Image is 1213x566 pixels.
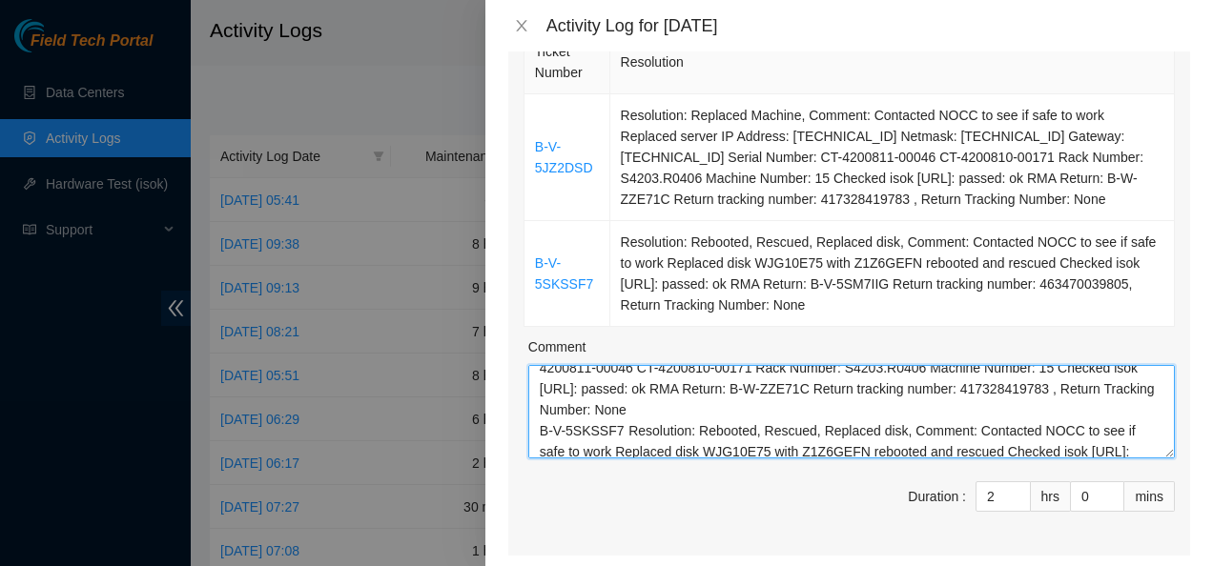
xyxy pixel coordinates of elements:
textarea: Comment [528,365,1175,458]
div: Activity Log for [DATE] [546,15,1190,36]
label: Comment [528,336,586,357]
th: Ticket Number [524,30,610,94]
td: Resolution: Replaced Machine, Comment: Contacted NOCC to see if safe to work Replaced server IP A... [610,94,1175,221]
span: close [514,18,529,33]
div: hrs [1031,481,1071,512]
td: Resolution: Rebooted, Rescued, Replaced disk, Comment: Contacted NOCC to see if safe to work Repl... [610,221,1175,327]
th: Resolution [610,30,1175,94]
div: Duration : [908,486,966,507]
a: B-V-5SKSSF7 [535,255,593,292]
button: Close [508,17,535,35]
a: B-V-5JZ2DSD [535,139,593,175]
div: mins [1124,481,1175,512]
